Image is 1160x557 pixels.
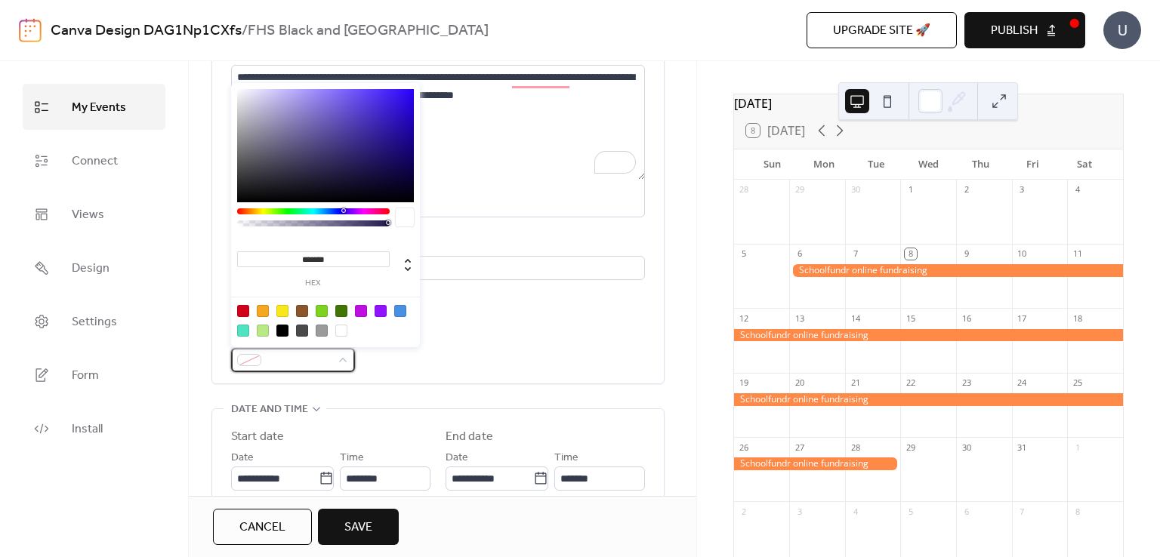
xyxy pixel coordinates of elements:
[51,17,242,45] a: Canva Design DAG1Np1CXfs
[316,305,328,317] div: #7ED321
[961,184,972,195] div: 2
[239,519,285,537] span: Cancel
[850,184,861,195] div: 30
[23,298,165,344] a: Settings
[394,305,406,317] div: #4A90E2
[257,325,269,337] div: #B8E986
[237,279,390,288] label: hex
[23,191,165,237] a: Views
[734,329,1123,342] div: Schoolfundr online fundraising
[961,442,972,453] div: 30
[23,137,165,183] a: Connect
[850,149,902,180] div: Tue
[340,449,364,467] span: Time
[375,305,387,317] div: #9013FE
[344,519,372,537] span: Save
[905,312,916,324] div: 15
[991,22,1038,40] span: Publish
[794,442,805,453] div: 27
[1072,312,1083,324] div: 18
[316,325,328,337] div: #9B9B9B
[23,405,165,451] a: Install
[961,506,972,517] div: 6
[335,325,347,337] div: #FFFFFF
[1017,248,1028,260] div: 10
[1072,184,1083,195] div: 4
[902,149,955,180] div: Wed
[905,184,916,195] div: 1
[446,449,468,467] span: Date
[72,310,117,334] span: Settings
[231,235,642,254] div: Location
[905,248,916,260] div: 8
[1017,312,1028,324] div: 17
[355,305,367,317] div: #BD10E0
[739,312,750,324] div: 12
[1017,506,1028,517] div: 7
[1072,442,1083,453] div: 1
[794,377,805,389] div: 20
[1072,377,1083,389] div: 25
[19,18,42,42] img: logo
[231,45,642,63] div: Description
[213,509,312,545] button: Cancel
[446,428,493,446] div: End date
[739,248,750,260] div: 5
[231,401,308,419] span: Date and time
[23,352,165,398] a: Form
[231,428,284,446] div: Start date
[961,377,972,389] div: 23
[296,305,308,317] div: #8B572A
[237,305,249,317] div: #D0021B
[746,149,798,180] div: Sun
[231,65,645,180] textarea: To enrich screen reader interactions, please activate Accessibility in Grammarly extension settings
[905,506,916,517] div: 5
[1017,184,1028,195] div: 3
[739,184,750,195] div: 28
[734,94,1123,112] div: [DATE]
[734,393,1123,406] div: Schoolfundr online fundraising
[242,17,248,45] b: /
[850,312,861,324] div: 14
[794,506,805,517] div: 3
[739,377,750,389] div: 19
[850,248,861,260] div: 7
[554,449,578,467] span: Time
[72,364,99,387] span: Form
[905,442,916,453] div: 29
[955,149,1007,180] div: Thu
[335,305,347,317] div: #417505
[72,149,118,173] span: Connect
[1059,149,1111,180] div: Sat
[807,12,957,48] button: Upgrade site 🚀
[296,325,308,337] div: #4A4A4A
[850,506,861,517] div: 4
[72,257,110,280] span: Design
[237,325,249,337] div: #50E3C2
[248,17,489,45] b: FHS Black and [GEOGRAPHIC_DATA]
[1017,377,1028,389] div: 24
[276,325,288,337] div: #000000
[798,149,850,180] div: Mon
[1072,506,1083,517] div: 8
[72,417,103,441] span: Install
[23,245,165,291] a: Design
[905,377,916,389] div: 22
[961,312,972,324] div: 16
[1103,11,1141,49] div: U
[794,184,805,195] div: 29
[72,96,126,119] span: My Events
[739,442,750,453] div: 26
[850,377,861,389] div: 21
[1017,442,1028,453] div: 31
[794,248,805,260] div: 6
[257,305,269,317] div: #F5A623
[794,312,805,324] div: 13
[231,449,254,467] span: Date
[789,264,1123,277] div: Schoolfundr online fundraising
[276,305,288,317] div: #F8E71C
[318,509,399,545] button: Save
[739,506,750,517] div: 2
[833,22,930,40] span: Upgrade site 🚀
